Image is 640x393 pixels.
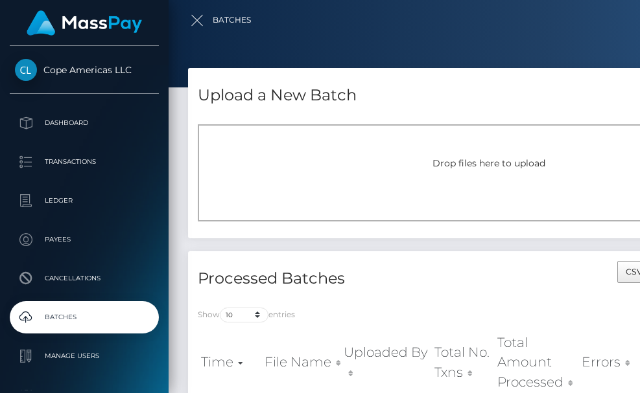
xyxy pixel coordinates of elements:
[10,107,159,139] a: Dashboard
[10,185,159,217] a: Ledger
[15,191,154,210] p: Ledger
[15,230,154,249] p: Payees
[15,346,154,366] p: Manage Users
[10,223,159,256] a: Payees
[15,308,154,327] p: Batches
[10,301,159,333] a: Batches
[10,262,159,295] a: Cancellations
[10,146,159,178] a: Transactions
[15,269,154,288] p: Cancellations
[15,113,154,133] p: Dashboard
[15,59,37,81] img: Cope Americas LLC
[10,64,159,76] span: Cope Americas LLC
[15,152,154,172] p: Transactions
[10,340,159,372] a: Manage Users
[27,10,142,36] img: MassPay Logo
